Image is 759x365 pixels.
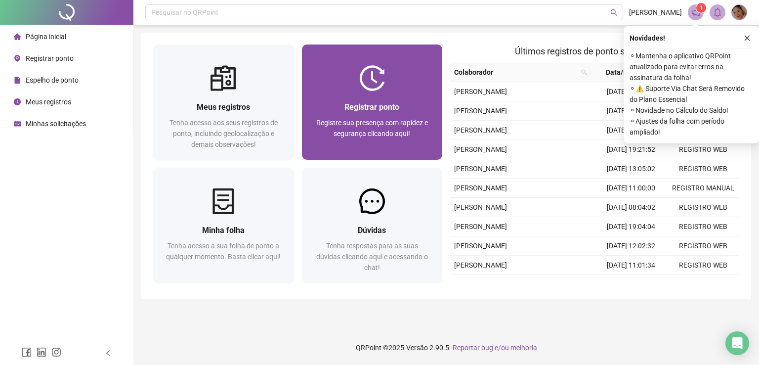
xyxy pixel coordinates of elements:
[579,65,589,80] span: search
[197,102,250,112] span: Meus registros
[454,242,507,250] span: [PERSON_NAME]
[744,35,751,42] span: close
[515,46,675,56] span: Últimos registros de ponto sincronizados
[732,5,747,20] img: 90499
[316,119,428,137] span: Registre sua presença com rapidez e segurança clicando aqui!
[595,275,667,294] td: [DATE] 08:30:14
[454,126,507,134] span: [PERSON_NAME]
[358,226,386,235] span: Dúvidas
[51,347,61,357] span: instagram
[591,63,661,82] th: Data/Hora
[595,198,667,217] td: [DATE] 08:04:02
[667,140,739,159] td: REGISTRO WEB
[166,242,281,261] span: Tenha acesso a sua folha de ponto a qualquer momento. Basta clicar aqui!
[14,120,21,127] span: schedule
[26,54,74,62] span: Registrar ponto
[105,350,112,357] span: left
[453,344,537,352] span: Reportar bug e/ou melhoria
[14,33,21,40] span: home
[14,98,21,105] span: clock-circle
[202,226,245,235] span: Minha folha
[26,120,86,128] span: Minhas solicitações
[454,165,507,173] span: [PERSON_NAME]
[595,217,667,236] td: [DATE] 19:04:04
[454,184,507,192] span: [PERSON_NAME]
[26,98,71,106] span: Meus registros
[700,4,703,11] span: 1
[630,83,753,105] span: ⚬ ⚠️ Suporte Via Chat Será Removido do Plano Essencial
[454,107,507,115] span: [PERSON_NAME]
[595,159,667,179] td: [DATE] 13:05:02
[595,256,667,275] td: [DATE] 11:01:34
[667,275,739,294] td: REGISTRO WEB
[595,82,667,101] td: [DATE] 12:59:53
[133,330,759,365] footer: QRPoint © 2025 - 2.90.5 -
[406,344,428,352] span: Versão
[667,179,739,198] td: REGISTRO MANUAL
[595,140,667,159] td: [DATE] 19:21:52
[581,69,587,75] span: search
[630,116,753,137] span: ⚬ Ajustes da folha com período ampliado!
[713,8,722,17] span: bell
[153,45,294,160] a: Meus registrosTenha acesso aos seus registros de ponto, incluindo geolocalização e demais observa...
[696,3,706,13] sup: 1
[595,121,667,140] td: [DATE] 08:07:30
[667,256,739,275] td: REGISTRO WEB
[725,331,749,355] div: Open Intercom Messenger
[37,347,46,357] span: linkedin
[667,198,739,217] td: REGISTRO WEB
[595,236,667,256] td: [DATE] 12:02:32
[316,242,428,272] span: Tenha respostas para as suas dúvidas clicando aqui e acessando o chat!
[153,168,294,283] a: Minha folhaTenha acesso a sua folha de ponto a qualquer momento. Basta clicar aqui!
[595,179,667,198] td: [DATE] 11:00:00
[595,67,649,78] span: Data/Hora
[454,67,577,78] span: Colaborador
[169,119,278,148] span: Tenha acesso aos seus registros de ponto, incluindo geolocalização e demais observações!
[667,159,739,179] td: REGISTRO WEB
[629,7,682,18] span: [PERSON_NAME]
[454,88,507,95] span: [PERSON_NAME]
[26,76,79,84] span: Espelho de ponto
[610,9,618,16] span: search
[691,8,700,17] span: notification
[344,102,399,112] span: Registrar ponto
[454,203,507,211] span: [PERSON_NAME]
[22,347,32,357] span: facebook
[454,223,507,230] span: [PERSON_NAME]
[454,261,507,269] span: [PERSON_NAME]
[302,45,443,160] a: Registrar pontoRegistre sua presença com rapidez e segurança clicando aqui!
[630,105,753,116] span: ⚬ Novidade no Cálculo do Saldo!
[630,33,665,44] span: Novidades !
[454,145,507,153] span: [PERSON_NAME]
[302,168,443,283] a: DúvidasTenha respostas para as suas dúvidas clicando aqui e acessando o chat!
[14,77,21,84] span: file
[667,236,739,256] td: REGISTRO WEB
[14,55,21,62] span: environment
[667,217,739,236] td: REGISTRO WEB
[630,50,753,83] span: ⚬ Mantenha o aplicativo QRPoint atualizado para evitar erros na assinatura da folha!
[26,33,66,41] span: Página inicial
[595,101,667,121] td: [DATE] 11:01:30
